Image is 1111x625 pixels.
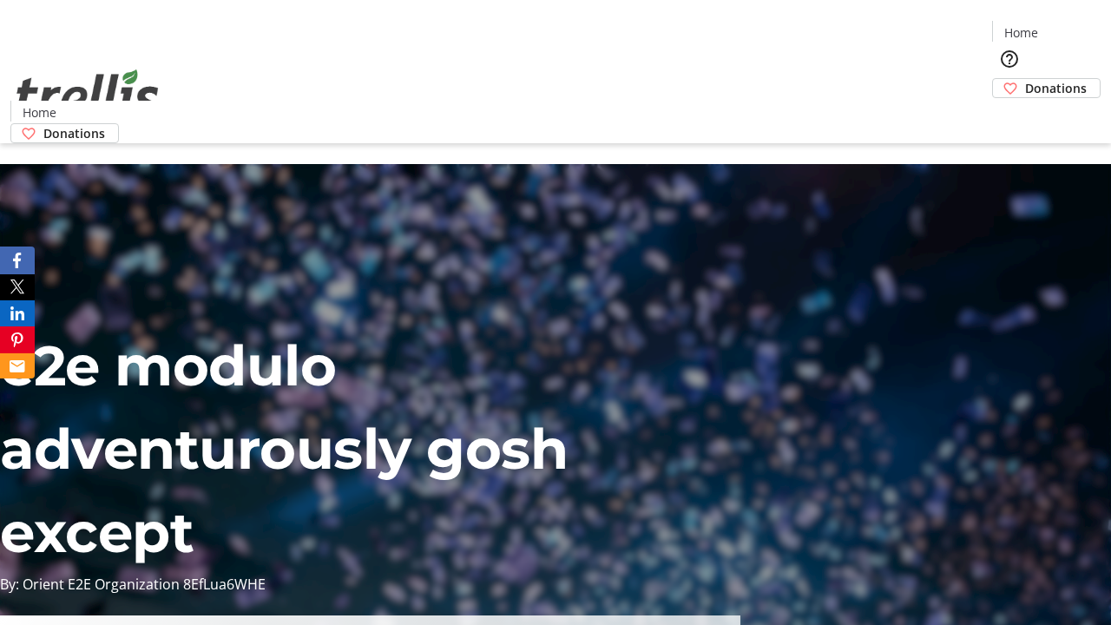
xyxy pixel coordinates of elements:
img: Orient E2E Organization 8EfLua6WHE's Logo [10,50,165,137]
a: Home [993,23,1049,42]
span: Donations [43,124,105,142]
a: Donations [10,123,119,143]
span: Home [23,103,56,122]
span: Home [1004,23,1038,42]
a: Home [11,103,67,122]
button: Help [992,42,1027,76]
button: Cart [992,98,1027,133]
a: Donations [992,78,1101,98]
span: Donations [1025,79,1087,97]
